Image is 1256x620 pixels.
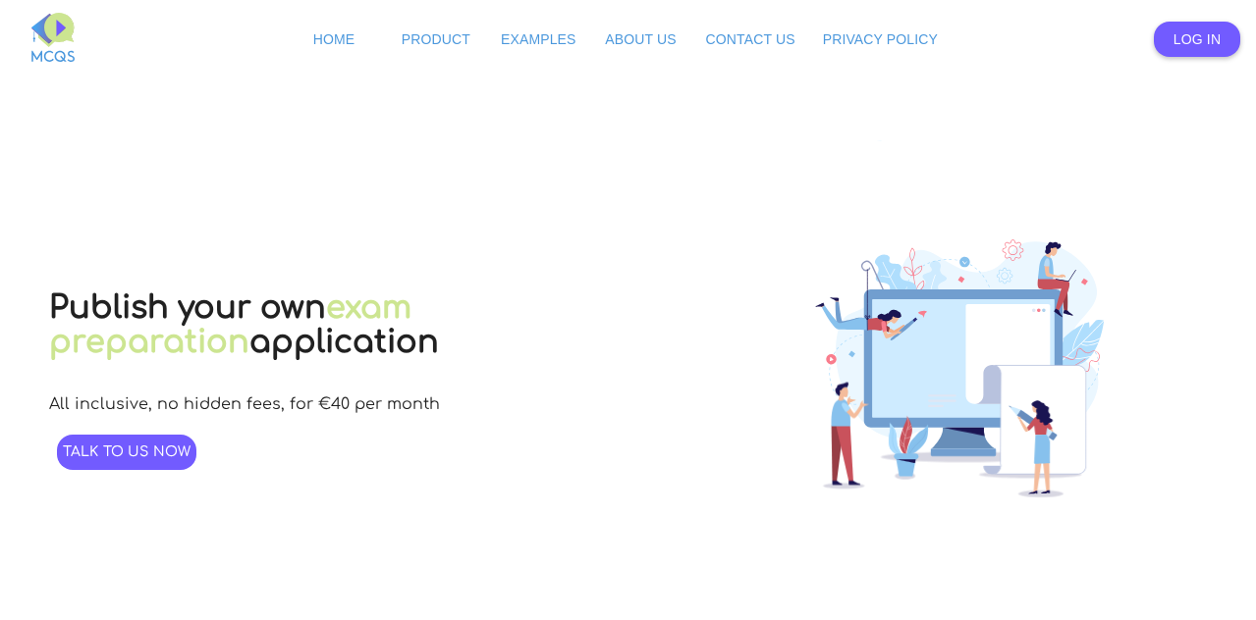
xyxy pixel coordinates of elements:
span: About Us [605,31,676,47]
a: Privacy Policy [817,22,944,57]
p: All inclusive, no hidden fees, for €40 per month [49,395,440,413]
span: Talk to us now [63,444,191,459]
a: Log In [1154,22,1240,57]
a: exam preparation [49,290,411,359]
a: Talk to us now [57,435,196,470]
span: Contact Us [706,31,795,47]
span: Log In [1174,31,1221,47]
a: Contact Us [700,22,801,57]
span: Home [313,31,355,47]
span: Privacy Policy [823,31,938,47]
a: Home [291,22,377,57]
img: MCQS-full.svg [31,13,75,62]
span: Product [402,31,470,47]
a: Product [393,22,479,57]
a: Examples [495,22,582,57]
span: Examples [501,31,576,47]
a: About Us [598,22,684,57]
h1: Publish your own application [49,290,716,359]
